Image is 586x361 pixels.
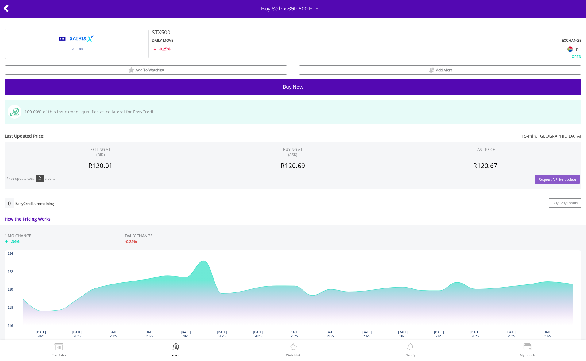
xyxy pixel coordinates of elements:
[406,343,415,352] img: View Notifications
[283,152,303,157] span: (ASK)
[5,250,581,343] div: Chart. Highcharts interactive chart.
[5,133,245,139] span: Last Updated Price:
[290,331,299,338] text: [DATE] 2025
[136,67,164,73] span: Add To Watchlist
[5,250,581,343] svg: Interactive chart
[8,306,13,309] text: 118
[15,202,54,207] div: EasyCredits remaining
[52,353,66,357] label: Portfolio
[476,147,495,152] div: LAST PRICE
[52,343,66,357] a: Portfolio
[473,161,497,170] span: R120.67
[299,65,581,75] button: price alerts bell Add Alert
[520,343,535,357] a: My Funds
[21,109,156,115] span: 100.00% of this instrument qualifies as collateral for EasyCredit.
[428,67,435,73] img: price alerts bell
[326,331,336,338] text: [DATE] 2025
[5,198,14,208] div: 0
[245,133,581,139] span: 15-min. [GEOGRAPHIC_DATA]
[367,53,581,59] div: OPEN
[72,331,82,338] text: [DATE] 2025
[45,176,55,181] div: credits
[171,353,181,357] label: Invest
[405,353,415,357] label: Notify
[91,152,110,157] span: (BID)
[152,38,367,43] div: DAILY MOVE
[8,252,13,255] text: 124
[520,353,535,357] label: My Funds
[10,108,19,116] img: collateral-qualifying-green.svg
[145,331,155,338] text: [DATE] 2025
[253,331,263,338] text: [DATE] 2025
[152,29,474,37] div: STX500
[54,343,64,352] img: View Portfolio
[181,331,191,338] text: [DATE] 2025
[470,331,480,338] text: [DATE] 2025
[286,353,300,357] label: Watchlist
[362,331,372,338] text: [DATE] 2025
[8,288,13,291] text: 120
[54,29,100,59] img: TFSA.STX500.png
[88,161,113,170] span: R120.01
[568,46,573,52] img: flag
[398,331,408,338] text: [DATE] 2025
[283,147,303,157] span: BUYING AT
[576,46,581,52] span: JSE
[128,67,135,73] img: watchlist
[5,216,51,222] a: How the Pricing Works
[405,343,415,357] a: Notify
[109,331,118,338] text: [DATE] 2025
[367,38,581,43] div: EXCHANGE
[543,331,553,338] text: [DATE] 2025
[8,270,13,273] text: 122
[9,239,20,244] span: 1.34%
[171,343,181,357] a: Invest
[535,175,580,184] button: Request A Price Update
[5,79,581,95] button: Buy Now
[288,343,298,352] img: Watchlist
[281,161,305,170] span: R120.69
[5,65,287,75] button: watchlist Add To Watchlist
[159,46,171,52] span: -0.25%
[91,147,110,157] div: SELLING AT
[507,331,516,338] text: [DATE] 2025
[125,233,269,239] div: DAILY CHANGE
[549,198,581,208] a: Buy EasyCredits
[5,233,31,239] div: 1 MO CHANGE
[8,324,13,328] text: 116
[286,343,300,357] a: Watchlist
[171,343,181,352] img: Invest Now
[523,343,532,352] img: View Funds
[434,331,444,338] text: [DATE] 2025
[36,175,44,182] div: 2
[217,331,227,338] text: [DATE] 2025
[36,331,46,338] text: [DATE] 2025
[125,239,137,244] span: -0.25%
[6,176,35,181] div: Price update cost:
[436,67,452,73] span: Add Alert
